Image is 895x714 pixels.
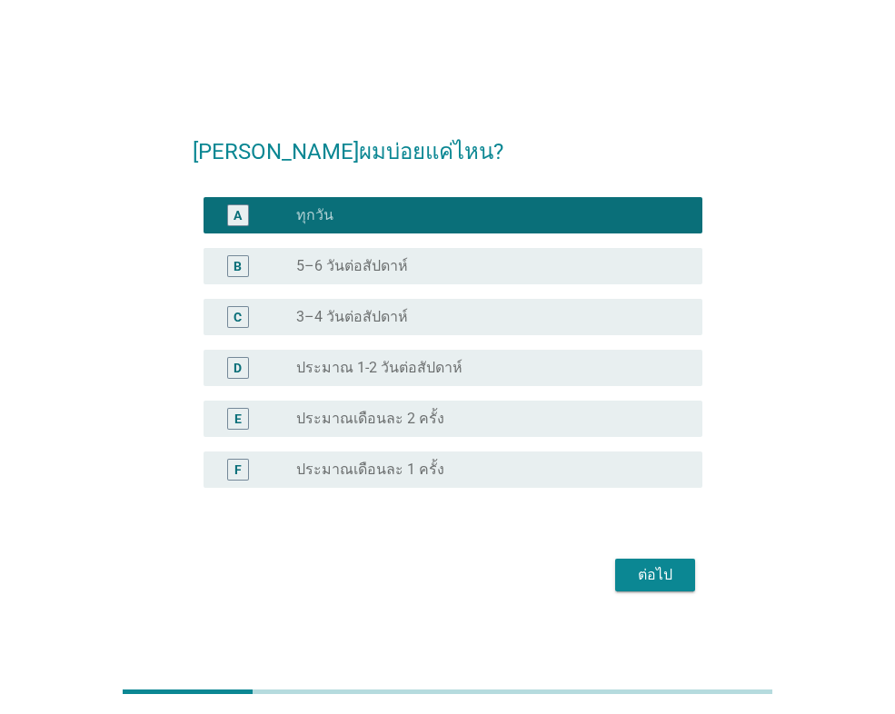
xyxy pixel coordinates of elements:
[234,308,242,327] div: C
[234,410,242,429] div: E
[296,359,462,377] label: ประมาณ 1-2 วันต่อสัปดาห์
[234,206,242,225] div: A
[234,257,242,276] div: B
[296,461,444,479] label: ประมาณเดือนละ 1 ครั้ง
[615,559,695,591] button: ต่อไป
[234,359,242,378] div: D
[234,461,242,480] div: F
[296,257,408,275] label: 5–6 วันต่อสัปดาห์
[296,410,444,428] label: ประมาณเดือนละ 2 ครั้ง
[296,308,408,326] label: 3–4 วันต่อสัปดาห์
[630,564,681,586] div: ต่อไป
[193,117,702,168] h2: [PERSON_NAME]ผมบ่อยแค่ไหน?
[296,206,333,224] label: ทุกวัน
